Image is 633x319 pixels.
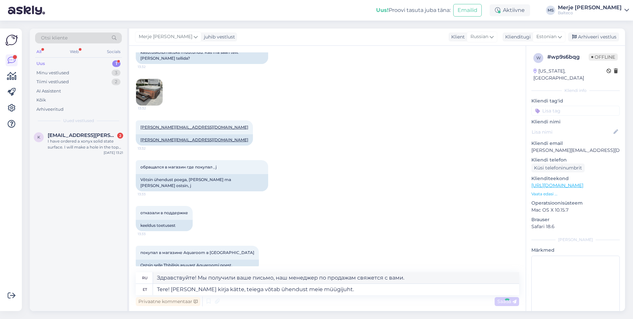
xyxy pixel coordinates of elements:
[531,118,620,125] p: Kliendi nimi
[112,79,121,85] div: 2
[140,210,188,215] span: отказали в поддержке
[201,33,235,40] div: juhib vestlust
[48,138,123,150] div: I have ordered a xonyx solid state surface. I will make a hole in the top for the sink. Is it pos...
[140,250,254,255] span: покупал в магазине Aquaroom в [GEOGRAPHIC_DATA]
[136,79,163,105] img: Attachment
[503,33,531,40] div: Klienditugi
[531,175,620,182] p: Klienditeekond
[558,10,622,16] div: Balteco
[138,146,163,151] span: 13:32
[531,237,620,243] div: [PERSON_NAME]
[376,6,451,14] div: Proovi tasuta juba täna:
[449,33,465,40] div: Klient
[138,192,163,197] span: 13:33
[106,47,122,56] div: Socials
[36,79,69,85] div: Tiimi vestlused
[136,174,268,191] div: Võtsin ühendust poega, [PERSON_NAME] ma [PERSON_NAME] ostsin, j
[531,106,620,116] input: Lisa tag
[547,53,589,61] div: # wp9s6bqg
[589,53,618,61] span: Offline
[568,32,619,41] div: Arhiveeri vestlus
[531,182,583,188] a: [URL][DOMAIN_NAME]
[140,125,248,130] a: [PERSON_NAME][EMAIL_ADDRESS][DOMAIN_NAME]
[140,164,217,169] span: обращался в магазин где покупал , j
[69,47,80,56] div: Web
[531,247,620,254] p: Märkmed
[536,33,557,40] span: Estonian
[41,34,68,41] span: Otsi kliente
[136,220,193,231] div: keeldus toetusest
[546,6,555,15] div: MS
[376,7,389,13] b: Uus!
[136,260,259,271] div: Ostsin selle Thbilisis asuvast Aquaroomi poest.
[35,47,43,56] div: All
[36,88,61,95] div: AI Assistent
[536,55,541,60] span: w
[48,132,117,138] span: kai.gulbrandsen@no.experis.com
[531,163,585,172] div: Küsi telefoninumbrit
[490,4,530,16] div: Aktiivne
[531,157,620,163] p: Kliendi telefon
[139,33,192,40] span: Merje [PERSON_NAME]
[531,147,620,154] p: [PERSON_NAME][EMAIL_ADDRESS][DOMAIN_NAME]
[531,200,620,207] p: Operatsioonisüsteem
[63,118,94,124] span: Uued vestlused
[117,133,123,139] div: 2
[138,231,163,236] span: 13:33
[531,191,620,197] p: Vaata edasi ...
[5,34,18,46] img: Askly Logo
[138,64,163,69] span: 13:32
[558,5,622,10] div: Merje [PERSON_NAME]
[531,207,620,214] p: Mac OS X 10.15.7
[36,106,64,113] div: Arhiveeritud
[531,140,620,147] p: Kliendi email
[531,223,620,230] p: Safari 18.6
[470,33,488,40] span: Russian
[37,135,40,140] span: k
[104,150,123,155] div: [DATE] 13:21
[112,70,121,76] div: 3
[36,97,46,103] div: Kõik
[36,60,45,67] div: Uus
[558,5,629,16] a: Merje [PERSON_NAME]Balteco
[531,88,620,94] div: Kliendi info
[532,128,612,136] input: Lisa nimi
[531,97,620,104] p: Kliendi tag'id
[140,137,248,142] a: [PERSON_NAME][EMAIL_ADDRESS][DOMAIN_NAME]
[533,68,607,82] div: [US_STATE], [GEOGRAPHIC_DATA]
[138,106,163,111] span: 13:32
[36,70,69,76] div: Minu vestlused
[453,4,482,17] button: Emailid
[112,60,121,67] div: 1
[531,216,620,223] p: Brauser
